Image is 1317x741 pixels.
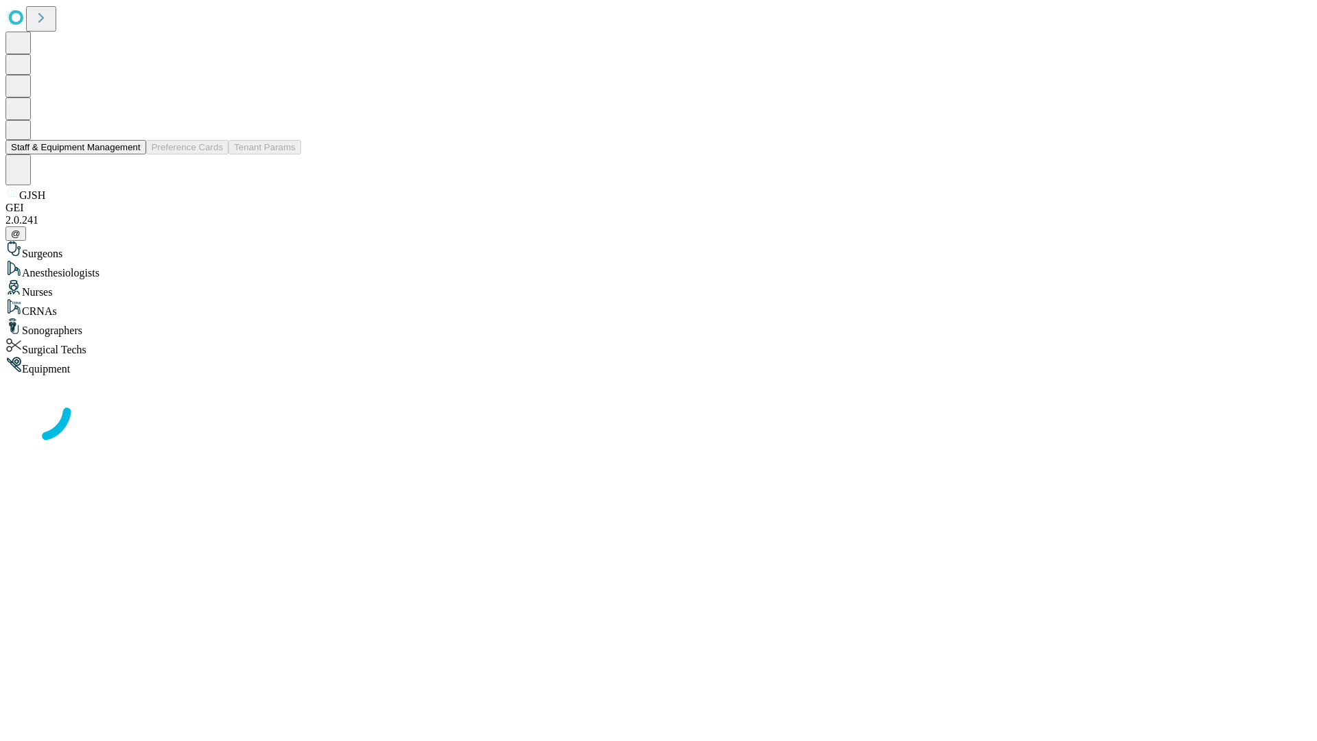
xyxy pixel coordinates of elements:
[5,279,1312,298] div: Nurses
[5,226,26,241] button: @
[5,356,1312,375] div: Equipment
[228,140,301,154] button: Tenant Params
[11,228,21,239] span: @
[19,189,45,201] span: GJSH
[5,298,1312,318] div: CRNAs
[5,318,1312,337] div: Sonographers
[5,214,1312,226] div: 2.0.241
[146,140,228,154] button: Preference Cards
[5,241,1312,260] div: Surgeons
[5,337,1312,356] div: Surgical Techs
[5,202,1312,214] div: GEI
[5,140,146,154] button: Staff & Equipment Management
[5,260,1312,279] div: Anesthesiologists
